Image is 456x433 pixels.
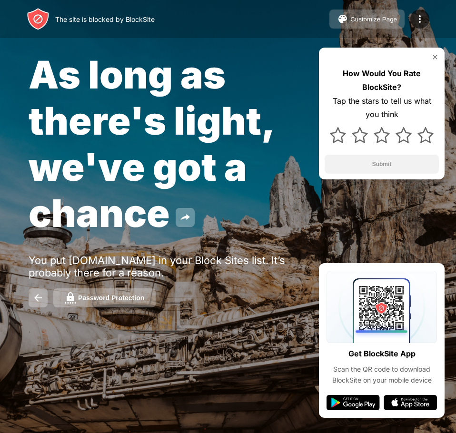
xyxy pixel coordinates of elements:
img: menu-icon.svg [414,13,426,25]
div: How Would You Rate BlockSite? [325,67,439,94]
img: star.svg [330,127,346,143]
button: Customize Page [329,10,405,29]
span: As long as there's light, we've got a chance [29,51,273,236]
img: star.svg [417,127,434,143]
img: header-logo.svg [27,8,50,30]
img: share.svg [179,212,191,223]
img: star.svg [352,127,368,143]
div: The site is blocked by BlockSite [55,15,155,23]
button: Submit [325,155,439,174]
img: star.svg [374,127,390,143]
div: Password Protection [78,294,144,302]
div: Customize Page [350,16,397,23]
img: google-play.svg [327,395,380,410]
img: back.svg [32,292,44,304]
button: Password Protection [53,288,156,307]
div: Tap the stars to tell us what you think [325,94,439,122]
img: pallet.svg [337,13,348,25]
div: Scan the QR code to download BlockSite on your mobile device [327,364,437,385]
img: password.svg [65,292,76,304]
img: star.svg [396,127,412,143]
img: app-store.svg [384,395,437,410]
div: You put [DOMAIN_NAME] in your Block Sites list. It’s probably there for a reason. [29,254,323,279]
img: rate-us-close.svg [431,53,439,61]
